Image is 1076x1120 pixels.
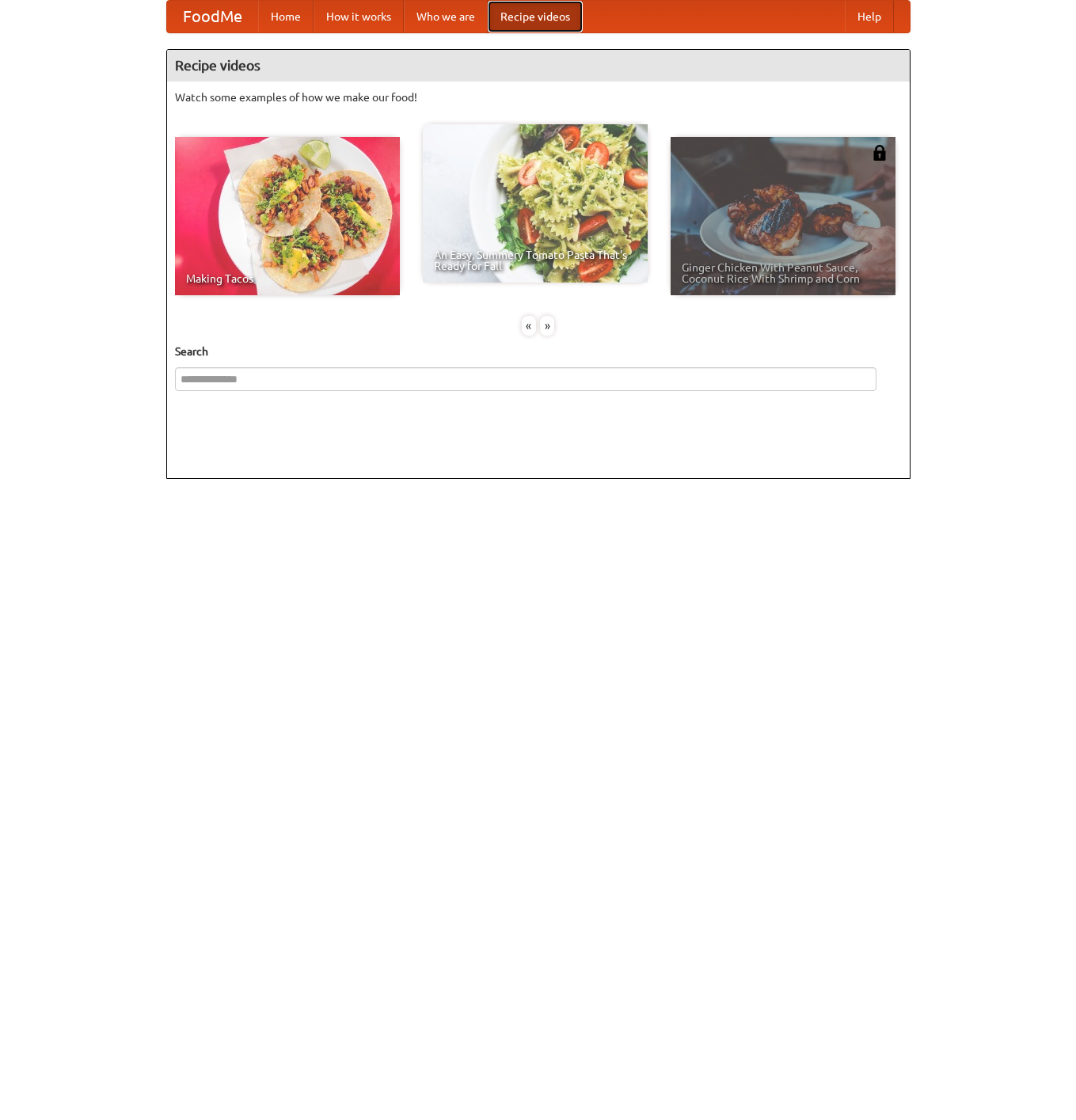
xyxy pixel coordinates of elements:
div: » [540,316,554,336]
a: An Easy, Summery Tomato Pasta That's Ready for Fall [423,124,648,283]
div: « [522,316,536,336]
span: Making Tacos [186,273,389,284]
a: Recipe videos [488,1,583,32]
a: FoodMe [167,1,258,32]
a: Who we are [404,1,488,32]
a: How it works [314,1,404,32]
a: Help [845,1,894,32]
h4: Recipe videos [167,50,910,82]
a: Making Tacos [175,137,400,295]
span: An Easy, Summery Tomato Pasta That's Ready for Fall [434,249,637,271]
a: Home [258,1,314,32]
p: Watch some examples of how we make our food! [175,89,902,105]
img: 483408.png [872,145,888,161]
h5: Search [175,344,902,359]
